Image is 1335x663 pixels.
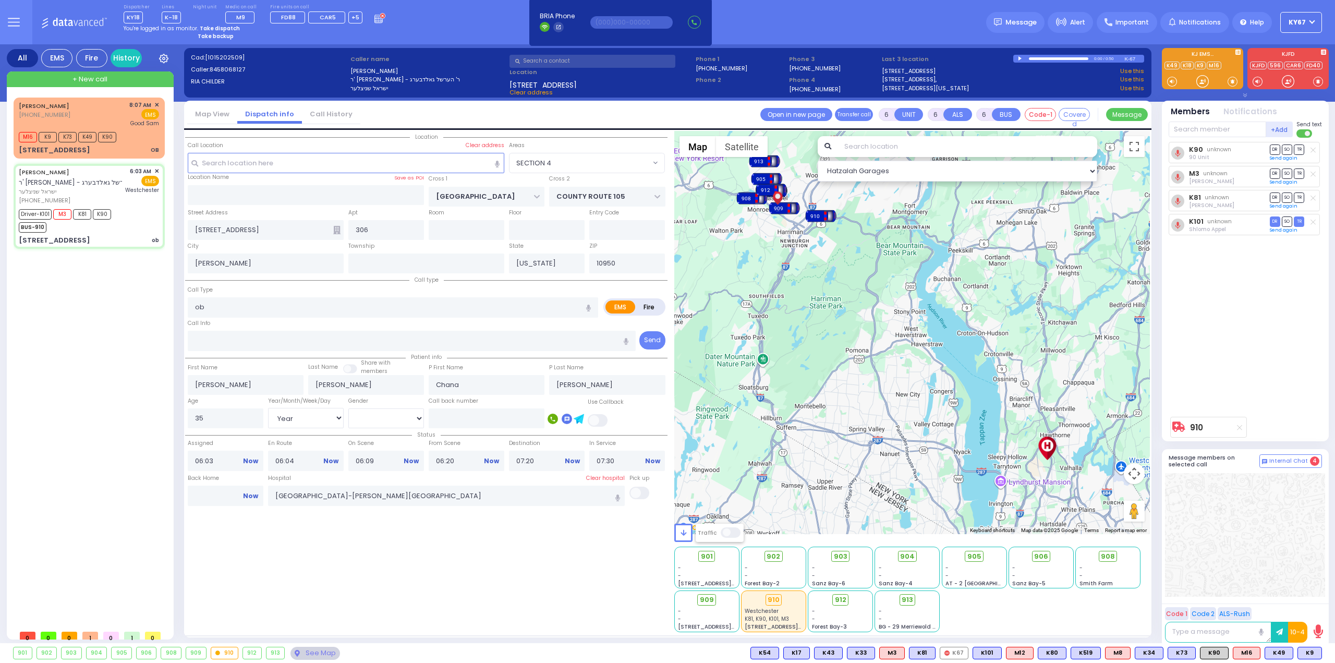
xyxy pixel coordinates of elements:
[812,580,845,587] span: Sanz Bay-6
[745,572,748,580] span: -
[429,397,478,405] label: Call back number
[141,109,159,119] span: EMS
[188,474,263,483] label: Back Home
[509,242,524,250] label: State
[879,580,913,587] span: Sanz Bay-4
[1105,53,1114,65] div: 0:50
[151,146,159,154] div: OB
[1164,62,1180,69] a: K49
[509,153,665,173] span: SECTION 4
[1005,17,1037,28] span: Message
[1294,168,1304,178] span: TR
[19,132,37,142] span: M16
[484,456,499,466] a: Now
[82,632,98,640] span: 1
[678,572,681,580] span: -
[200,25,240,32] strong: Take dispatch
[39,132,57,142] span: K9
[98,132,116,142] span: K90
[1288,622,1307,643] button: 10-4
[103,632,119,640] span: 0
[1012,564,1015,572] span: -
[757,153,772,169] gmp-advanced-marker: 913
[1250,62,1267,69] a: KJFD
[1207,146,1231,153] span: unknown
[1039,440,1055,456] gmp-advanced-marker: Westchester Medical Center-Woods Road
[847,647,875,659] div: BLS
[679,136,716,157] button: Show street map
[124,632,140,640] span: 1
[1247,52,1329,59] label: KJFD
[129,101,151,109] span: 8:07 AM
[1294,192,1304,202] span: TR
[409,276,444,284] span: Call type
[770,193,785,209] gmp-advanced-marker: Client
[1282,168,1292,178] span: SO
[188,209,228,217] label: Street Address
[589,209,619,217] label: Entry Code
[767,551,780,562] span: 902
[350,67,506,76] label: [PERSON_NAME]
[124,11,143,23] span: KY18
[677,521,711,534] img: Google
[1124,55,1144,63] div: K-67
[882,55,1013,64] label: Last 3 location
[333,226,341,234] span: Other building occupants
[769,200,800,216] div: 909
[266,647,285,659] div: 913
[130,119,159,127] span: Good Sam
[7,49,38,67] div: All
[516,158,551,168] span: SECTION 4
[350,84,506,93] label: ישראל שניצלער
[162,11,181,23] span: K-18
[1120,84,1144,93] a: Use this
[509,153,650,172] span: SECTION 4
[404,456,419,466] a: Now
[677,521,711,534] a: Open this area in Google Maps (opens a new window)
[41,16,111,29] img: Logo
[909,647,936,659] div: BLS
[41,632,56,640] span: 0
[1124,501,1145,522] button: Drag Pegman onto the map to open Street View
[589,439,665,448] label: In Service
[191,65,347,74] label: Caller:
[1070,18,1085,27] span: Alert
[1025,108,1056,121] button: Code-1
[879,647,905,659] div: ALS
[1124,463,1145,484] button: Map camera controls
[1038,647,1066,659] div: BLS
[1162,52,1243,59] label: KJ EMS...
[1189,194,1201,201] a: K81
[188,153,505,173] input: Search location here
[678,564,681,572] span: -
[1035,437,1059,460] img: icon-hospital.png
[1189,146,1203,153] a: K90
[1233,647,1260,659] div: ALS
[1207,218,1232,225] span: unknown
[188,397,198,405] label: Age
[943,108,972,121] button: ALS
[188,141,223,150] label: Call Location
[1189,201,1234,209] span: Berish Mertz
[270,4,363,10] label: Fire units on call
[776,200,792,216] gmp-advanced-marker: 909
[645,456,660,466] a: Now
[635,300,664,314] label: Fire
[783,647,810,659] div: BLS
[429,439,504,448] label: From Scene
[838,136,1098,157] input: Search location
[348,397,368,405] label: Gender
[789,76,879,85] span: Phone 4
[944,650,950,656] img: red-radio-icon.svg
[19,178,138,187] span: ר' [PERSON_NAME] - ר' הערשל גאלדבערג
[37,647,57,659] div: 902
[1284,62,1303,69] a: CAR6
[1289,18,1306,27] span: KY67
[348,209,358,217] label: Apt
[211,647,238,659] div: 910
[162,4,181,10] label: Lines
[225,4,258,10] label: Medic on call
[1120,67,1144,76] a: Use this
[509,55,675,68] input: Search a contact
[1280,12,1322,33] button: KY67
